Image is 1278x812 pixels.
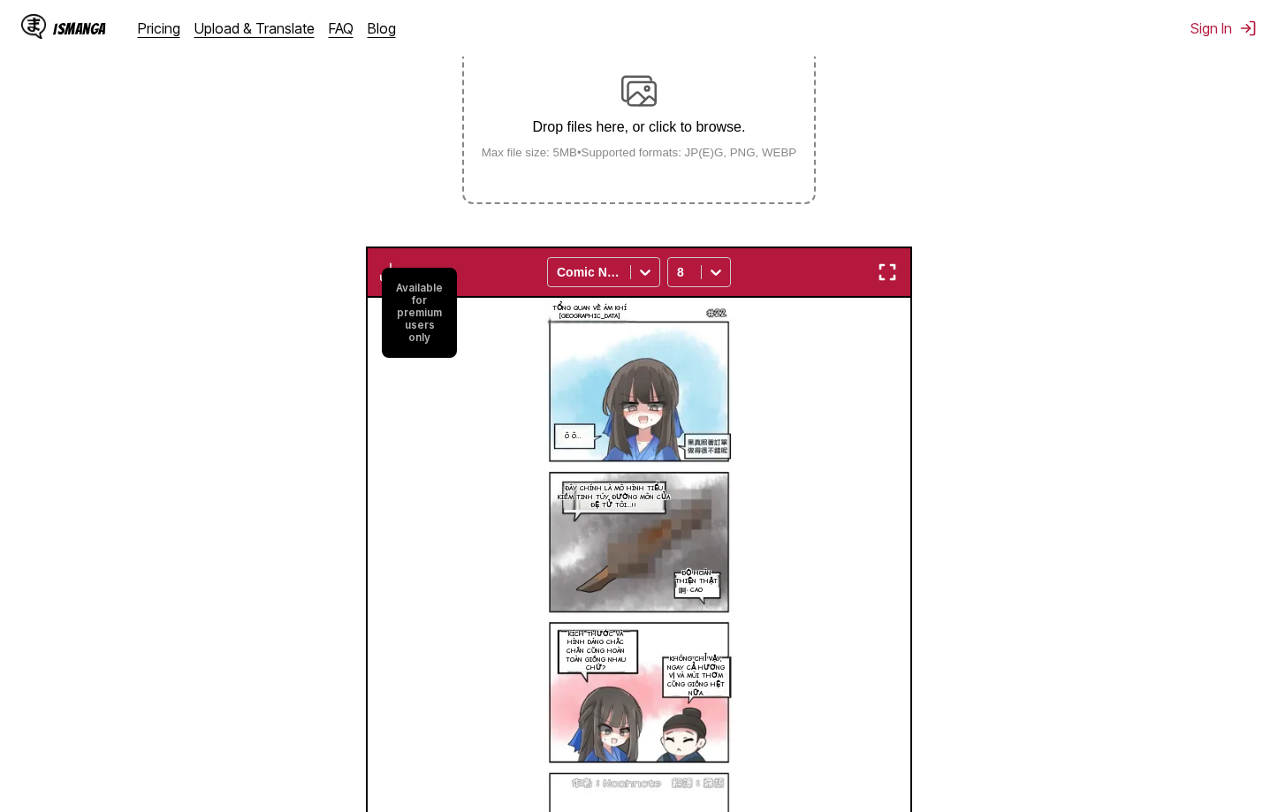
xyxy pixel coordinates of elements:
p: Ô ô… [561,429,584,444]
a: Blog [368,19,396,37]
p: Kích thước và hình dáng chắc chắn cũng hoàn toàn giống nhau chứ? [561,626,630,676]
small: Max file size: 5MB • Supported formats: JP(E)G, PNG, WEBP [468,146,811,159]
p: Độ hoàn thiện thật cao [671,565,723,598]
div: IsManga [53,20,106,37]
a: IsManga LogoIsManga [21,14,138,42]
p: Tổng quan về ám khí [GEOGRAPHIC_DATA] [544,300,636,324]
p: Drop files here, or click to browse. [468,119,811,135]
img: Sign out [1239,19,1257,37]
p: Đây chính là mô hình tiểu kiếm tinh túy Đường Môn của đệ tử tôi…!! [553,481,674,513]
a: Upload & Translate [194,19,315,37]
a: FAQ [329,19,354,37]
img: Download translated images [380,262,401,283]
img: Enter fullscreen [877,262,898,283]
button: Sign In [1191,19,1257,37]
small: Available for premium users only [382,268,457,358]
a: Pricing [138,19,180,37]
p: Không chỉ vậy, ngay cả hương vị và mùi thơm cũng giống hệt nữa. [662,651,731,701]
img: IsManga Logo [21,14,46,39]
